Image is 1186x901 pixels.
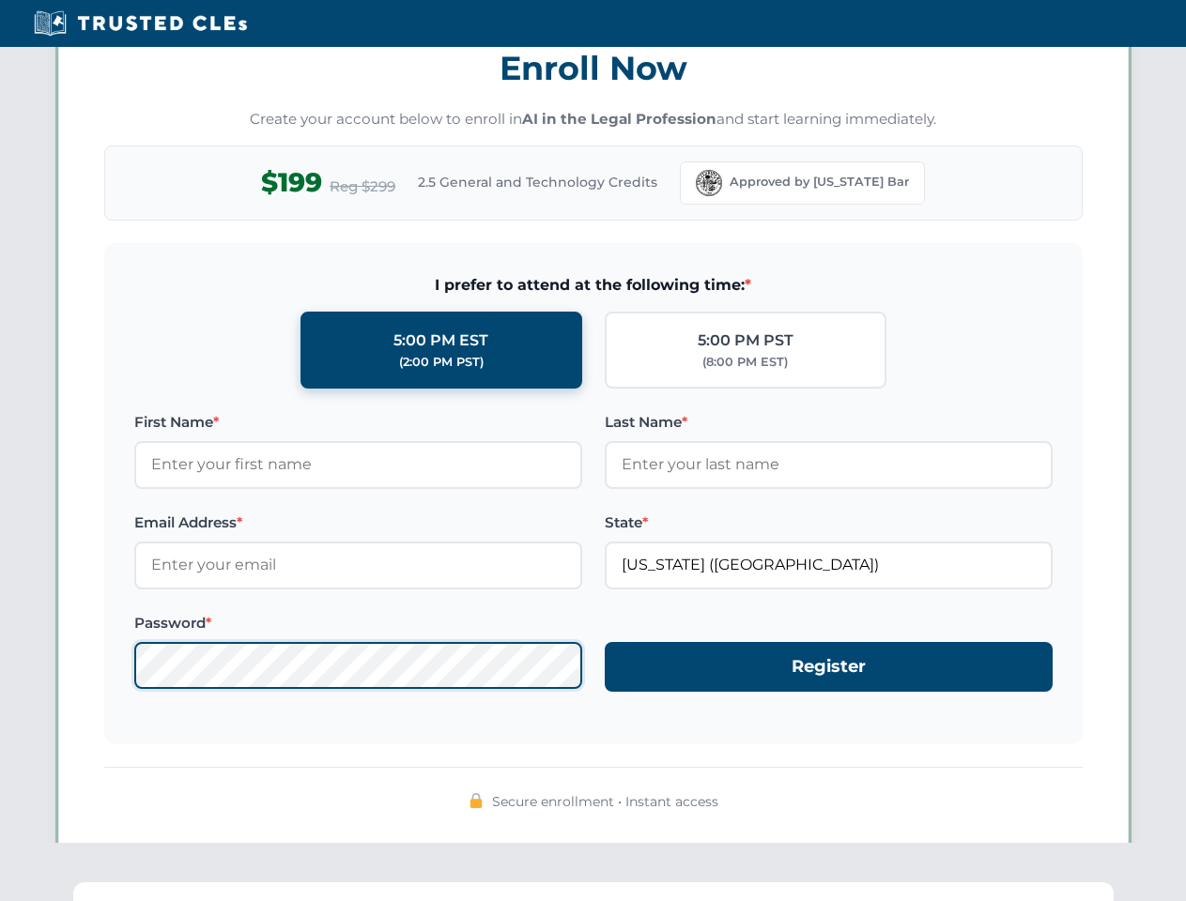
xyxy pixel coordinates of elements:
[730,173,909,191] span: Approved by [US_STATE] Bar
[393,328,488,353] div: 5:00 PM EST
[28,9,253,38] img: Trusted CLEs
[698,328,793,353] div: 5:00 PM PST
[104,109,1083,130] p: Create your account below to enroll in and start learning immediately.
[134,512,582,534] label: Email Address
[605,441,1053,488] input: Enter your last name
[104,38,1083,98] h3: Enroll Now
[605,512,1053,534] label: State
[492,791,718,812] span: Secure enrollment • Instant access
[134,542,582,588] input: Enter your email
[702,353,788,372] div: (8:00 PM EST)
[418,172,657,192] span: 2.5 General and Technology Credits
[522,110,716,128] strong: AI in the Legal Profession
[605,411,1053,434] label: Last Name
[605,642,1053,692] button: Register
[399,353,484,372] div: (2:00 PM PST)
[134,441,582,488] input: Enter your first name
[605,542,1053,588] input: Florida (FL)
[134,411,582,434] label: First Name
[261,161,322,204] span: $199
[469,793,484,808] img: 🔒
[134,612,582,634] label: Password
[134,273,1053,298] span: I prefer to attend at the following time:
[696,170,722,196] img: Florida Bar
[330,176,395,198] span: Reg $299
